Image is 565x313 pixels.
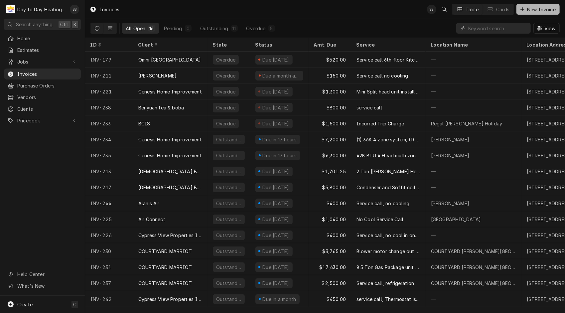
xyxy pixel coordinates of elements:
[262,280,290,287] div: Due [DATE]
[4,269,81,280] a: Go to Help Center
[85,99,133,115] div: INV-238
[356,136,420,143] div: (1) 36K 4 zone system, (1) 1 zone system
[309,259,351,275] div: $17,630.00
[356,232,420,239] div: Service call, no cool in one room
[4,103,81,114] a: Clients
[215,296,242,303] div: Outstanding
[426,227,521,243] div: —
[309,52,351,68] div: $520.00
[85,147,133,163] div: INV-235
[138,248,192,255] div: COURTYARD MARRIOT
[138,216,165,223] div: Air Connect
[309,275,351,291] div: $2,500.00
[309,99,351,115] div: $800.00
[6,5,15,14] div: Day to Day Heating and Cooling's Avatar
[85,291,133,307] div: INV-242
[4,56,81,67] a: Go to Jobs
[215,184,242,191] div: Outstanding
[309,115,351,131] div: $1,500.00
[309,179,351,195] div: $5,800.00
[431,216,481,223] div: [GEOGRAPHIC_DATA]
[215,216,242,223] div: Outstanding
[70,5,79,14] div: SS
[138,184,202,191] div: [DEMOGRAPHIC_DATA] Brothers
[356,264,420,271] div: 8.5 Ton Gas Package unit change out
[309,131,351,147] div: $7,200.00
[17,302,33,307] span: Create
[426,99,521,115] div: —
[431,152,469,159] div: [PERSON_NAME]
[17,82,77,89] span: Purchase Orders
[356,168,420,175] div: 2 Ton [PERSON_NAME] Heat pump, duct work installation
[356,200,410,207] div: Service call, no cooling
[439,4,450,15] button: Open search
[270,25,274,32] div: 5
[427,5,436,14] div: SS
[186,25,190,32] div: 0
[215,168,242,175] div: Outstanding
[309,83,351,99] div: $1,300.00
[356,280,414,287] div: Service call, refrigeration
[85,115,133,131] div: INV-233
[138,296,202,303] div: Cypress View Properties Inc
[309,243,351,259] div: $3,765.00
[17,6,66,13] div: Day to Day Heating and Cooling
[262,168,290,175] div: Due [DATE]
[4,80,81,91] a: Purchase Orders
[17,58,68,65] span: Jobs
[262,120,290,127] div: Due [DATE]
[262,200,290,207] div: Due [DATE]
[262,88,290,95] div: Due [DATE]
[85,275,133,291] div: INV-237
[309,147,351,163] div: $6,300.00
[215,264,242,271] div: Outstanding
[4,45,81,56] a: Estimates
[85,243,133,259] div: INV-230
[356,184,420,191] div: Condenser and Soffit coil changeout.
[213,41,245,48] div: State
[85,163,133,179] div: INV-213
[85,195,133,211] div: INV-244
[4,33,81,44] a: Home
[17,117,68,124] span: Pricebook
[138,200,160,207] div: Alanis Air
[426,83,521,99] div: —
[466,6,479,13] div: Table
[246,25,266,32] div: Overdue
[356,296,420,303] div: service call, Thermostat issue
[496,6,509,13] div: Cards
[6,5,15,14] div: D
[309,195,351,211] div: $400.00
[215,104,236,111] div: Overdue
[200,25,228,32] div: Outstanding
[85,68,133,83] div: INV-211
[73,301,76,308] span: C
[431,136,469,143] div: [PERSON_NAME]
[85,211,133,227] div: INV-225
[90,41,126,48] div: ID
[215,248,242,255] div: Outstanding
[138,41,201,48] div: Client
[138,120,150,127] div: BGIS
[356,216,403,223] div: No Cool Service Call
[85,52,133,68] div: INV-179
[16,21,53,28] span: Search anything
[426,163,521,179] div: —
[427,5,436,14] div: Shaun Smith's Avatar
[309,163,351,179] div: $1,701.25
[533,23,560,34] button: View
[215,200,242,207] div: Outstanding
[70,5,79,14] div: Shaun Smith's Avatar
[85,179,133,195] div: INV-217
[356,120,404,127] div: Incurred Trip Charge
[17,35,77,42] span: Home
[138,168,202,175] div: [DEMOGRAPHIC_DATA] Brothers
[215,120,236,127] div: Overdue
[356,41,419,48] div: Service
[164,25,182,32] div: Pending
[215,72,236,79] div: Overdue
[356,56,420,63] div: Service call 6th floor Kitchen
[356,152,420,159] div: 42K BTU 4 Head multi zone system install
[4,69,81,79] a: Invoices
[314,41,345,48] div: Amt. Due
